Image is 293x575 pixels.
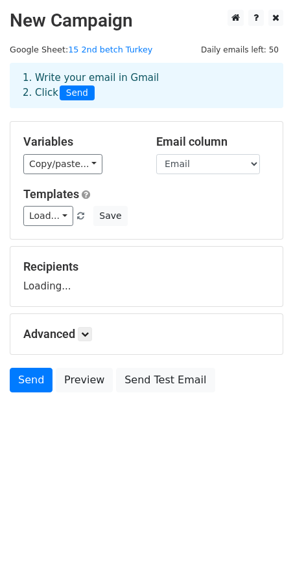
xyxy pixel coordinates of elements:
a: Daily emails left: 50 [196,45,283,54]
a: Copy/paste... [23,154,102,174]
div: Loading... [23,260,270,293]
span: Daily emails left: 50 [196,43,283,57]
div: 1. Write your email in Gmail 2. Click [13,71,280,100]
h2: New Campaign [10,10,283,32]
span: Send [60,85,95,101]
a: Send [10,368,53,392]
h5: Recipients [23,260,270,274]
h5: Advanced [23,327,270,341]
button: Save [93,206,127,226]
h5: Email column [156,135,270,149]
a: Preview [56,368,113,392]
a: 15 2nd betch Turkey [68,45,152,54]
small: Google Sheet: [10,45,152,54]
a: Load... [23,206,73,226]
h5: Variables [23,135,137,149]
a: Send Test Email [116,368,215,392]
a: Templates [23,187,79,201]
